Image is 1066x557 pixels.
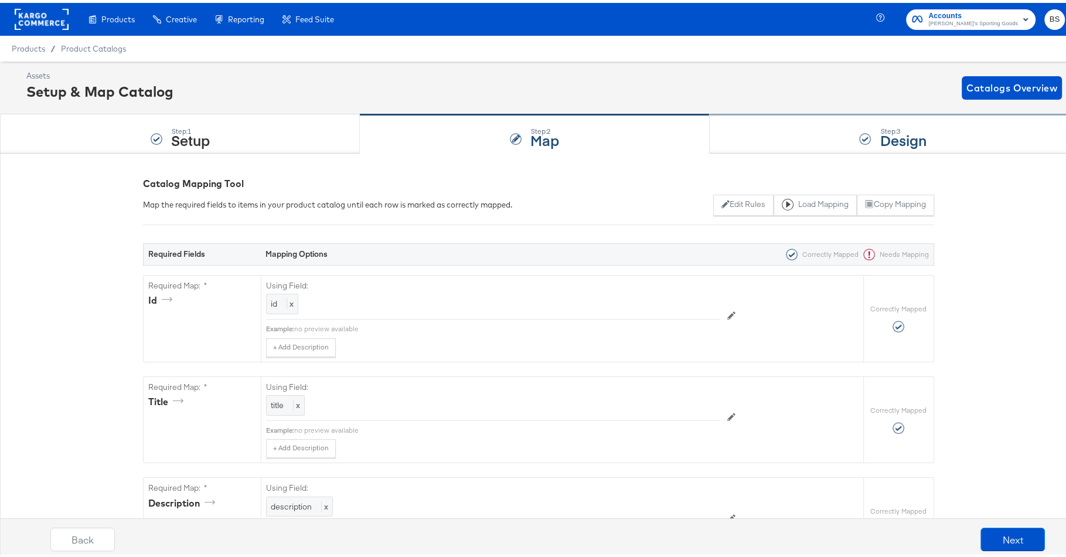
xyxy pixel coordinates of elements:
button: + Add Description [266,436,336,455]
span: Reporting [228,12,264,21]
label: Required Map: * [148,379,256,390]
div: Step: 2 [530,124,559,133]
div: id [148,291,176,304]
div: no preview available [294,423,720,432]
label: Using Field: [266,480,720,491]
a: Product Catalogs [61,41,126,50]
span: Feed Suite [295,12,334,21]
label: Using Field: [266,277,720,288]
span: Products [101,12,135,21]
label: Correctly Mapped [870,301,927,311]
label: Correctly Mapped [870,403,927,412]
span: [PERSON_NAME]'s Sporting Goods [928,16,1018,26]
span: title [271,397,284,407]
span: id [271,296,277,306]
label: Required Map: * [148,480,256,491]
div: Needs Mapping [859,246,929,257]
span: Catalogs Overview [966,77,1057,93]
div: Step: 3 [880,124,926,133]
div: Example: [266,321,294,331]
label: Using Field: [266,379,720,390]
span: Products [12,41,45,50]
button: BS [1044,6,1065,27]
button: Edit Rules [713,192,774,213]
label: Required Map: * [148,277,256,288]
div: no preview available [294,321,720,331]
strong: Map [530,127,559,147]
div: Setup & Map Catalog [26,79,173,99]
span: / [45,41,61,50]
span: x [321,498,328,509]
span: description [271,498,312,509]
div: Assets [26,67,173,79]
span: x [293,397,300,407]
div: Correctly Mapped [781,246,859,257]
button: Accounts[PERSON_NAME]'s Sporting Goods [906,6,1036,27]
button: Catalogs Overview [962,73,1062,97]
label: Correctly Mapped [870,504,927,513]
strong: Design [880,127,926,147]
div: Example: [266,423,294,432]
strong: Mapping Options [265,246,328,256]
div: title [148,392,188,406]
div: Step: 1 [171,124,210,133]
button: + Add Description [266,335,336,354]
span: x [287,296,294,306]
strong: Required Fields [148,246,205,256]
span: Creative [166,12,197,21]
div: Catalog Mapping Tool [143,174,934,188]
button: Back [50,525,115,548]
div: description [148,494,219,507]
button: Next [980,525,1045,548]
button: Load Mapping [774,192,857,213]
div: Map the required fields to items in your product catalog until each row is marked as correctly ma... [143,196,512,208]
strong: Setup [171,127,210,147]
span: Accounts [928,7,1018,19]
button: Copy Mapping [857,192,934,213]
span: BS [1049,10,1060,23]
